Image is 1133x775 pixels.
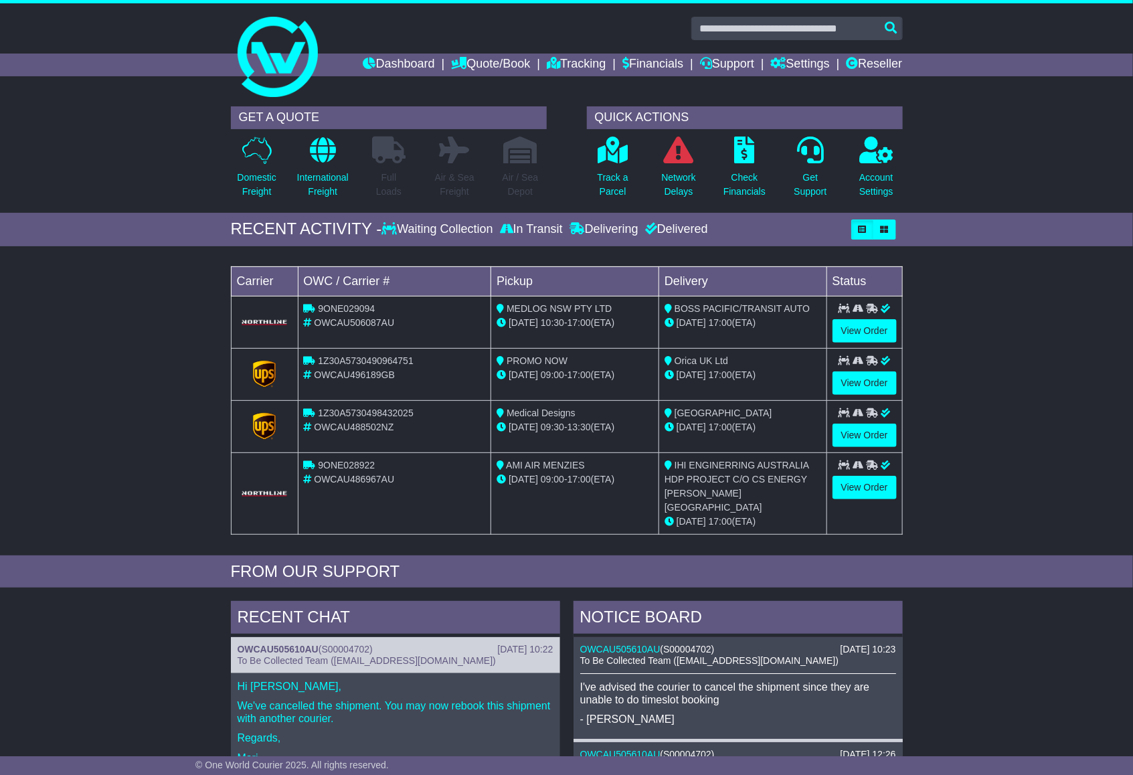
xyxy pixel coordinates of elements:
div: (ETA) [665,316,821,330]
div: Delivering [566,222,642,237]
p: Check Financials [723,171,766,199]
span: © One World Courier 2025. All rights reserved. [195,760,389,770]
span: AMI AIR MENZIES [506,460,584,470]
div: ( ) [238,644,553,655]
a: Quote/Book [451,54,530,76]
span: 17:00 [568,474,591,485]
span: OWCAU486967AU [314,474,394,485]
div: RECENT CHAT [231,601,560,637]
a: Dashboard [363,54,435,76]
span: IHI ENGINERRING AUSTRALIA HDP PROJECT C/O CS ENERGY [PERSON_NAME][GEOGRAPHIC_DATA] [665,460,809,513]
a: View Order [833,319,897,343]
div: - (ETA) [497,472,653,487]
td: Pickup [491,266,659,296]
span: S00004702 [663,749,711,760]
span: 1Z30A5730498432025 [318,408,413,418]
span: 1Z30A5730490964751 [318,355,413,366]
span: S00004702 [663,644,711,655]
p: Mari [238,752,553,764]
span: [DATE] [509,422,538,432]
td: Delivery [659,266,826,296]
a: View Order [833,371,897,395]
p: We've cancelled the shipment. You may now rebook this shipment with another courier. [238,699,553,725]
span: PROMO NOW [507,355,568,366]
a: OWCAU505610AU [580,644,661,655]
span: To Be Collected Team ([EMAIL_ADDRESS][DOMAIN_NAME]) [580,655,839,666]
p: Track a Parcel [598,171,628,199]
span: [DATE] [677,422,706,432]
p: Air & Sea Freight [435,171,474,199]
span: OWCAU488502NZ [314,422,394,432]
div: - (ETA) [497,420,653,434]
div: (ETA) [665,515,821,529]
p: - [PERSON_NAME] [580,713,896,725]
div: Delivered [642,222,708,237]
span: 17:00 [709,422,732,432]
a: Settings [771,54,830,76]
span: Medical Designs [507,408,576,418]
a: OWCAU505610AU [238,644,319,655]
div: Waiting Collection [381,222,496,237]
div: ( ) [580,644,896,655]
span: BOSS PACIFIC/TRANSIT AUTO [675,303,810,314]
span: [DATE] [509,474,538,485]
a: Financials [622,54,683,76]
span: [GEOGRAPHIC_DATA] [675,408,772,418]
span: [DATE] [509,317,538,328]
p: Full Loads [372,171,406,199]
span: [DATE] [677,369,706,380]
a: Support [700,54,754,76]
span: 17:00 [709,516,732,527]
span: To Be Collected Team ([EMAIL_ADDRESS][DOMAIN_NAME]) [238,655,496,666]
span: 17:00 [709,369,732,380]
div: QUICK ACTIONS [587,106,903,129]
a: View Order [833,476,897,499]
span: 9ONE029094 [318,303,375,314]
div: GET A QUOTE [231,106,547,129]
div: FROM OUR SUPPORT [231,562,903,582]
div: [DATE] 10:23 [840,644,895,655]
span: [DATE] [509,369,538,380]
span: OWCAU506087AU [314,317,394,328]
img: GetCarrierServiceLogo [253,361,276,387]
a: Tracking [547,54,606,76]
a: GetSupport [793,136,827,206]
span: 09:00 [541,369,564,380]
a: CheckFinancials [723,136,766,206]
td: Carrier [231,266,298,296]
a: Track aParcel [597,136,629,206]
div: (ETA) [665,368,821,382]
span: 17:00 [568,317,591,328]
span: 09:30 [541,422,564,432]
div: - (ETA) [497,368,653,382]
span: MEDLOG NSW PTY LTD [507,303,612,314]
td: Status [826,266,902,296]
p: Hi [PERSON_NAME], [238,680,553,693]
span: 9ONE028922 [318,460,375,470]
a: AccountSettings [859,136,894,206]
p: International Freight [297,171,349,199]
p: Air / Sea Depot [503,171,539,199]
p: I've advised the courier to cancel the shipment since they are unable to do timeslot booking [580,681,896,706]
span: 17:00 [568,369,591,380]
td: OWC / Carrier # [298,266,491,296]
div: [DATE] 12:26 [840,749,895,760]
a: DomesticFreight [236,136,276,206]
div: In Transit [497,222,566,237]
img: GetCarrierServiceLogo [253,413,276,440]
span: OWCAU496189GB [314,369,395,380]
a: View Order [833,424,897,447]
span: 09:00 [541,474,564,485]
p: Account Settings [859,171,893,199]
a: NetworkDelays [661,136,696,206]
p: Network Delays [661,171,695,199]
p: Get Support [794,171,826,199]
img: GetCarrierServiceLogo [240,319,290,327]
div: - (ETA) [497,316,653,330]
div: ( ) [580,749,896,760]
div: RECENT ACTIVITY - [231,220,382,239]
div: [DATE] 10:22 [497,644,553,655]
span: 17:00 [709,317,732,328]
a: Reseller [846,54,902,76]
a: OWCAU505610AU [580,749,661,760]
